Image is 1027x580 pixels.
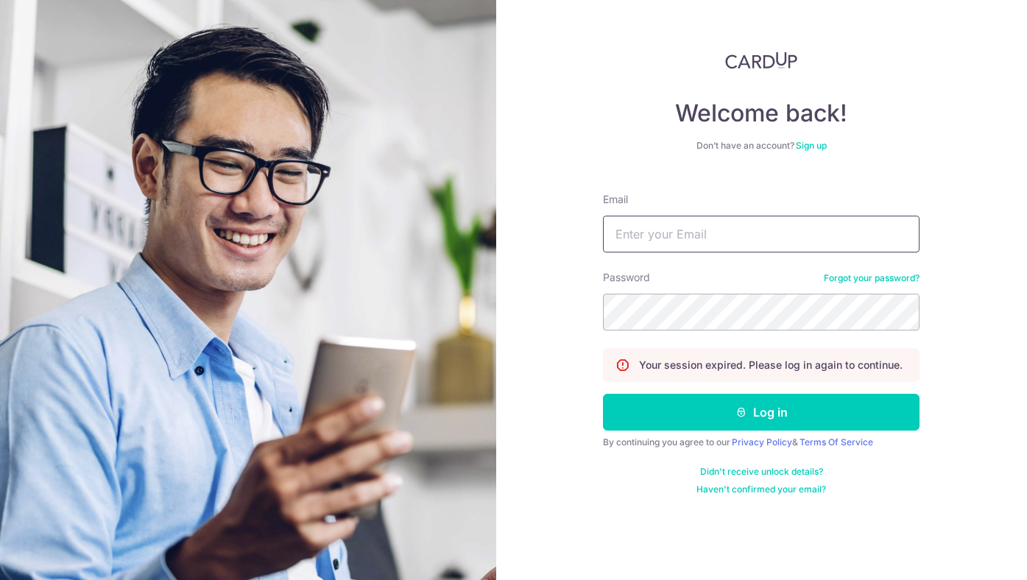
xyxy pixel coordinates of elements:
img: CardUp Logo [725,52,797,69]
p: Your session expired. Please log in again to continue. [639,358,903,372]
a: Didn't receive unlock details? [700,466,823,478]
a: Terms Of Service [800,436,873,448]
label: Email [603,192,628,207]
a: Sign up [796,140,827,151]
div: Don’t have an account? [603,140,920,152]
div: By continuing you agree to our & [603,436,920,448]
a: Haven't confirmed your email? [696,484,826,495]
input: Enter your Email [603,216,920,252]
label: Password [603,270,650,285]
a: Privacy Policy [732,436,792,448]
button: Log in [603,394,920,431]
h4: Welcome back! [603,99,920,128]
a: Forgot your password? [824,272,920,284]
